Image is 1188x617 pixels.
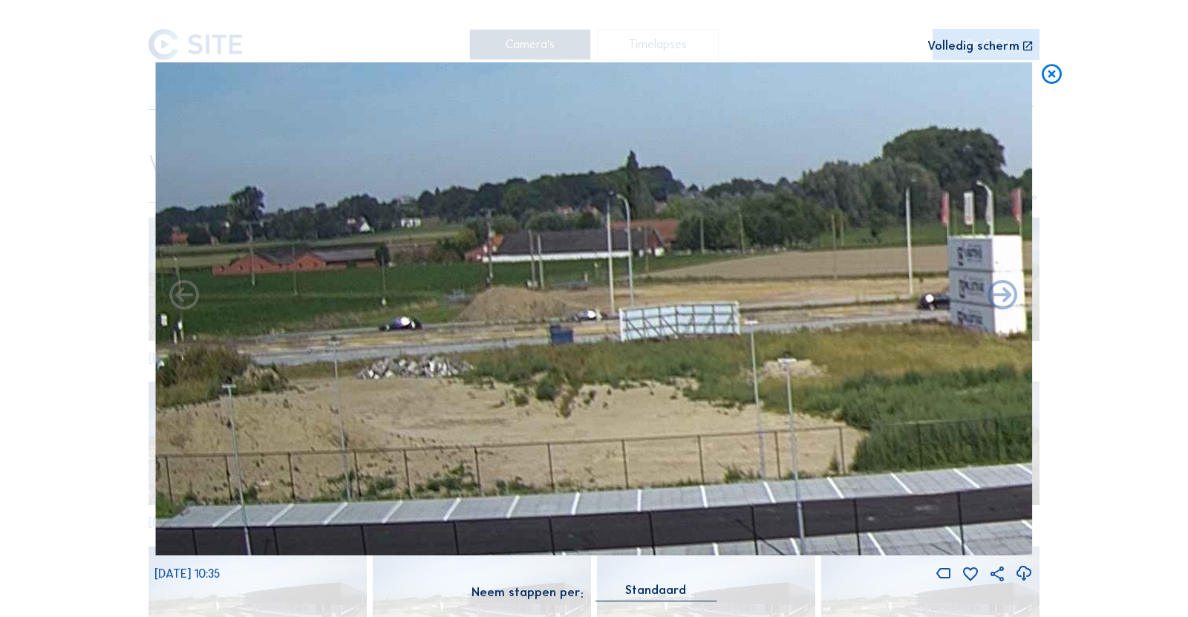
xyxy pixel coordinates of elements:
img: Image [155,62,1033,556]
i: Forward [166,278,203,315]
div: Standaard [595,584,717,601]
span: [DATE] 10:35 [154,567,220,581]
div: Standaard [625,584,686,597]
i: Back [985,278,1021,315]
div: Volledig scherm [927,40,1019,53]
div: Neem stappen per: [471,587,584,598]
